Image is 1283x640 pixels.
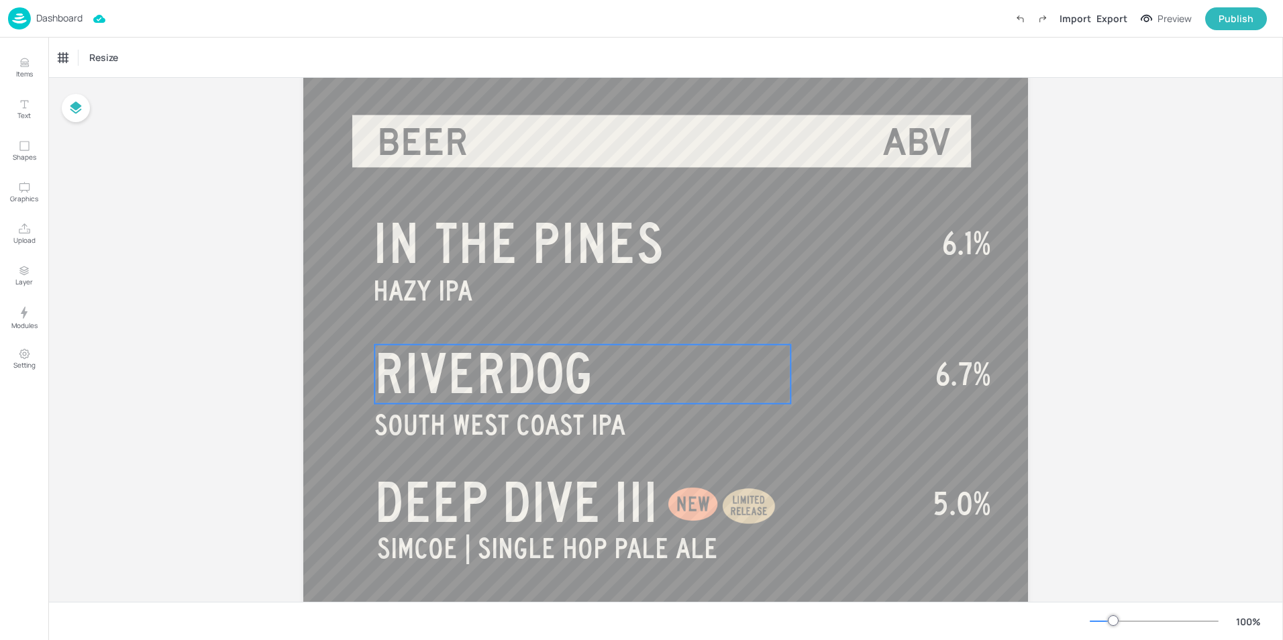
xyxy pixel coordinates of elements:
span: Resize [87,50,121,64]
div: Export [1096,11,1127,25]
span: 6.1% [942,227,991,260]
label: Undo (Ctrl + Z) [1009,7,1031,30]
span: ABV [882,122,951,162]
div: Preview [1158,11,1192,26]
span: BEER [377,122,468,162]
div: 100 % [1232,615,1264,629]
span: 6.7% [935,358,991,391]
img: logo-86c26b7e.jpg [8,7,31,30]
span: SIMCOE | SINGLE HOP PALE ALE [377,533,718,564]
button: Publish [1205,7,1267,30]
div: Publish [1219,11,1253,26]
span: 5.0% [933,487,991,521]
span: IN THE PINES [373,213,664,273]
span: SOUTH WEST COAST IPA [374,410,625,440]
p: Dashboard [36,13,83,23]
span: RIVERDOG [374,343,594,403]
span: HAZY IPA [373,276,472,306]
label: Redo (Ctrl + Y) [1031,7,1054,30]
div: Import [1060,11,1091,25]
button: Preview [1133,9,1200,29]
span: DEEP DIVE III [374,472,658,532]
